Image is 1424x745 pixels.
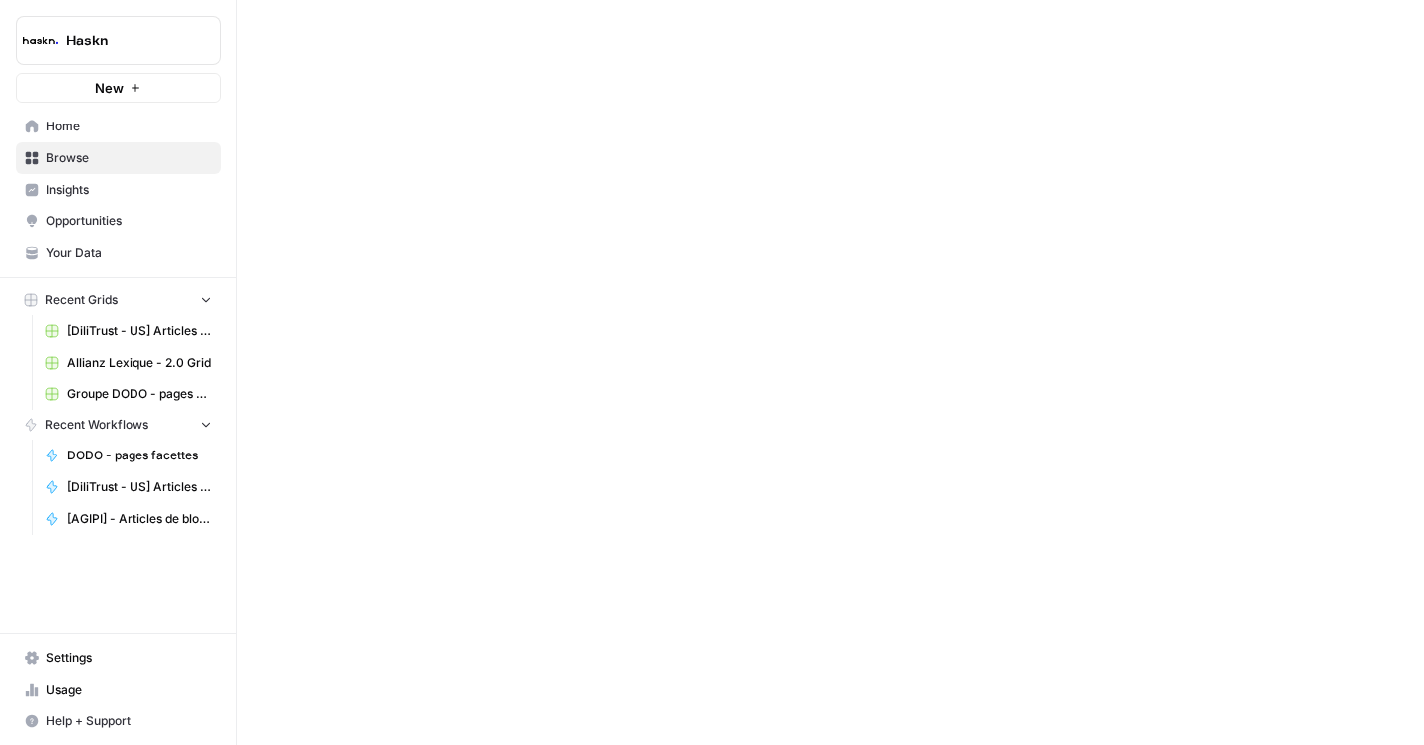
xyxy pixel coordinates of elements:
span: Your Data [46,244,212,262]
span: Usage [46,681,212,699]
button: Help + Support [16,705,221,737]
a: Groupe DODO - pages catégories Grid [37,378,221,410]
span: Haskn [66,31,186,50]
span: Allianz Lexique - 2.0 Grid [67,354,212,372]
span: Opportunities [46,212,212,230]
a: Allianz Lexique - 2.0 Grid [37,347,221,378]
button: Workspace: Haskn [16,16,221,65]
a: DODO - pages facettes [37,440,221,471]
a: Opportunities [16,206,221,237]
a: Insights [16,174,221,206]
a: Settings [16,642,221,674]
button: Recent Grids [16,286,221,315]
span: Recent Grids [45,291,118,309]
img: Haskn Logo [23,23,58,58]
span: Browse [46,149,212,167]
a: Home [16,111,221,142]
span: Settings [46,649,212,667]
a: [AGIPI] - Articles de blog - Optimisations [37,503,221,535]
span: New [95,78,124,98]
a: [DiliTrust - US] Articles de blog 700-1000 mots [37,471,221,503]
button: Recent Workflows [16,410,221,440]
button: New [16,73,221,103]
span: [DiliTrust - US] Articles de blog 700-1000 mots Grid [67,322,212,340]
span: Insights [46,181,212,199]
a: Your Data [16,237,221,269]
span: [AGIPI] - Articles de blog - Optimisations [67,510,212,528]
span: Groupe DODO - pages catégories Grid [67,385,212,403]
a: Browse [16,142,221,174]
span: DODO - pages facettes [67,447,212,464]
span: Recent Workflows [45,416,148,434]
a: Usage [16,674,221,705]
span: Home [46,118,212,135]
a: [DiliTrust - US] Articles de blog 700-1000 mots Grid [37,315,221,347]
span: Help + Support [46,712,212,730]
span: [DiliTrust - US] Articles de blog 700-1000 mots [67,478,212,496]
